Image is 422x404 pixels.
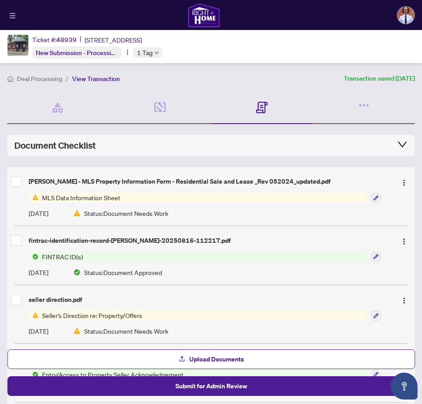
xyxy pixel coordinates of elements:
[14,139,408,152] div: Document Checklist
[391,373,418,400] button: Open asap
[397,233,411,248] button: Logo
[188,3,220,28] img: logo
[84,326,168,336] span: Status: Document Needs Work
[32,34,77,45] div: Ticket #:
[29,252,38,262] img: Status Icon
[154,51,159,55] span: down
[29,267,48,277] span: [DATE]
[84,267,162,277] span: Status: Document Approved
[397,7,414,24] img: Profile Icon
[344,73,415,84] article: Transaction saved [DATE]
[8,35,28,56] img: IMG-40761039_1.jpg
[175,379,247,393] span: Submit for Admin Review
[397,174,411,189] button: Logo
[401,179,408,186] img: Logo
[7,376,415,396] button: Submit for Admin Review
[7,76,13,82] span: home
[38,193,124,202] span: MLS Data Information Sheet
[56,36,77,44] span: 48939
[84,208,168,218] span: Status: Document Needs Work
[401,297,408,304] img: Logo
[189,352,244,366] span: Upload Documents
[73,327,81,335] img: Document Status
[29,326,48,336] span: [DATE]
[29,310,38,320] img: Status Icon
[401,238,408,245] img: Logo
[29,193,38,202] img: Status Icon
[29,208,48,218] span: [DATE]
[66,73,68,84] li: /
[14,139,96,152] span: Document Checklist
[73,269,81,276] img: Document Status
[397,292,411,307] button: Logo
[397,139,408,150] span: collapsed
[17,75,62,83] span: Deal Processing
[29,236,390,245] div: fintrac-identification-record-[PERSON_NAME]-20250816-112217.pdf
[36,48,143,57] span: New Submission - Processing Pending
[29,295,390,305] div: seller direction.pdf
[72,75,120,83] span: View Transaction
[29,176,390,186] div: [PERSON_NAME] - MLS Property Information Form - Residential Sale and Lease _Rev 052024_updated.pdf
[38,252,86,262] span: FINTRAC ID(s)
[38,310,146,320] span: Seller’s Direction re: Property/Offers
[9,13,16,19] span: menu
[137,47,153,58] span: 1 Tag
[73,210,81,217] img: Document Status
[85,35,142,45] span: [STREET_ADDRESS]
[7,349,415,369] button: Upload Documents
